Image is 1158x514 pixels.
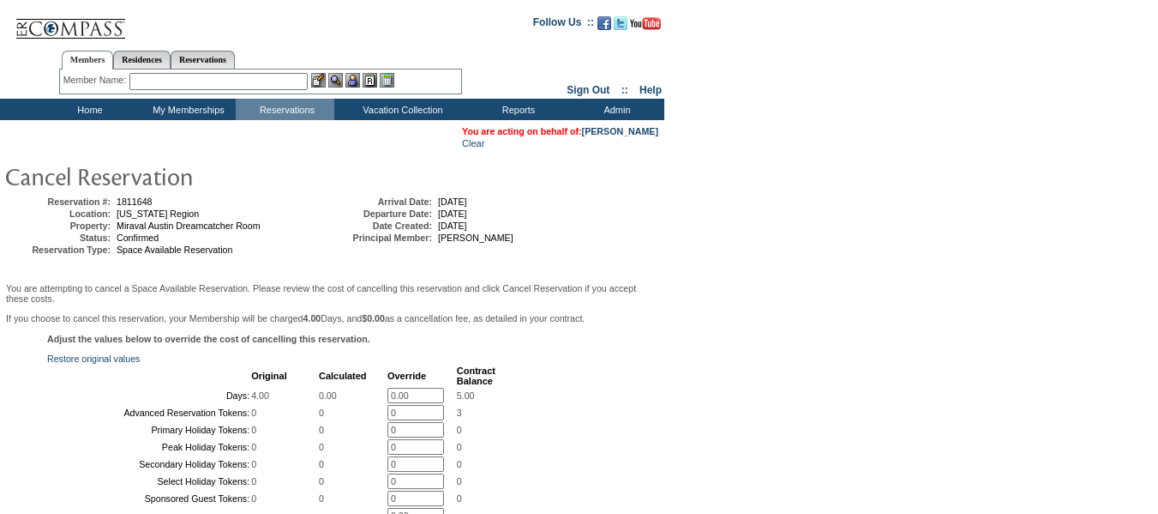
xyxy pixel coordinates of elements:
span: 0.00 [319,390,337,401]
div: Member Name: [63,73,129,88]
td: Departure Date: [329,209,432,219]
a: Members [62,51,114,70]
b: 4.00 [303,313,321,324]
a: Follow us on Twitter [614,21,627,32]
span: [DATE] [438,221,467,231]
b: Override [387,371,426,381]
span: Confirmed [117,233,159,243]
span: [DATE] [438,209,467,219]
span: 0 [251,459,256,469]
a: Reservations [171,51,235,69]
td: Location: [8,209,111,219]
span: 0 [319,442,324,452]
img: Follow us on Twitter [614,16,627,30]
img: View [328,73,343,88]
span: 0 [251,493,256,504]
td: My Memberships [137,99,236,120]
p: You are attempting to cancel a Space Available Reservation. Please review the cost of cancelling ... [6,283,658,304]
span: 0 [319,425,324,435]
span: 0 [457,476,462,487]
td: Home [39,99,137,120]
span: Space Available Reservation [117,245,232,255]
td: Secondary Holiday Tokens: [49,457,249,472]
a: Restore original values [47,354,140,364]
td: Reservation #: [8,197,111,207]
td: Follow Us :: [533,15,594,35]
td: Advanced Reservation Tokens: [49,405,249,420]
a: Subscribe to our YouTube Channel [630,21,661,32]
img: Subscribe to our YouTube Channel [630,17,661,30]
td: Days: [49,388,249,403]
span: 0 [457,459,462,469]
img: Become our fan on Facebook [597,16,611,30]
span: 0 [457,425,462,435]
img: Compass Home [15,4,126,39]
b: Original [251,371,287,381]
td: Principal Member: [329,233,432,243]
span: 0 [319,459,324,469]
span: 0 [319,493,324,504]
b: Adjust the values below to override the cost of cancelling this reservation. [47,334,370,344]
td: Arrival Date: [329,197,432,207]
td: Status: [8,233,111,243]
td: Primary Holiday Tokens: [49,422,249,438]
td: Date Created: [329,221,432,231]
a: Become our fan on Facebook [597,21,611,32]
td: Property: [8,221,111,231]
span: 0 [457,442,462,452]
span: 0 [251,425,256,435]
span: 0 [251,408,256,418]
a: Sign Out [567,84,609,96]
a: Help [639,84,662,96]
span: [DATE] [438,197,467,207]
td: Reservation Type: [8,245,111,255]
b: $0.00 [362,313,385,324]
p: If you choose to cancel this reservation, your Membership will be charged Days, and as a cancella... [6,313,658,324]
a: Residences [113,51,171,69]
b: Contract Balance [457,366,495,386]
span: 3 [457,408,462,418]
td: Admin [566,99,664,120]
td: Sponsored Guest Tokens: [49,491,249,506]
span: Miraval Austin Dreamcatcher Room [117,221,261,231]
td: Vacation Collection [334,99,467,120]
span: 0 [319,408,324,418]
img: Impersonate [345,73,360,88]
td: Reports [467,99,566,120]
img: Reservations [363,73,377,88]
span: 0 [251,476,256,487]
span: 0 [457,493,462,504]
img: b_edit.gif [311,73,326,88]
span: 0 [319,476,324,487]
span: You are acting on behalf of: [462,126,658,136]
span: 5.00 [457,390,475,401]
td: Select Holiday Tokens: [49,474,249,489]
span: 0 [251,442,256,452]
span: :: [621,84,628,96]
span: [PERSON_NAME] [438,233,513,243]
a: [PERSON_NAME] [582,126,658,136]
a: Clear [462,138,484,148]
td: Peak Holiday Tokens: [49,439,249,455]
span: 1811648 [117,197,153,207]
b: Calculated [319,371,367,381]
td: Reservations [236,99,334,120]
img: pgTtlCancelRes.gif [4,159,347,193]
span: 4.00 [251,390,269,401]
img: b_calculator.gif [380,73,394,88]
span: [US_STATE] Region [117,209,199,219]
